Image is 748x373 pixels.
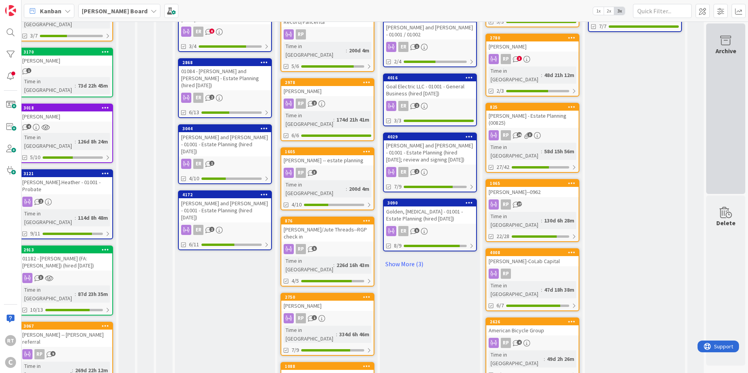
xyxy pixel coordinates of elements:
div: [PERSON_NAME] [20,111,112,122]
div: Time in [GEOGRAPHIC_DATA] [489,143,541,160]
span: 3/7 [30,32,38,40]
div: Time in [GEOGRAPHIC_DATA] [489,66,541,84]
div: 2913 [23,247,112,253]
img: Visit kanbanzone.com [5,5,16,16]
span: 4 [26,124,31,129]
div: ER [384,101,476,111]
div: ER [193,159,203,169]
div: [PERSON_NAME] -- estate planning [281,155,374,165]
div: Time in [GEOGRAPHIC_DATA] [22,285,75,303]
div: 01182 - [PERSON_NAME] (FA: [PERSON_NAME]) (hired [DATE]) [20,253,112,271]
span: 4/10 [189,174,199,183]
span: 5 [414,228,419,233]
div: 2750[PERSON_NAME] [281,294,374,311]
div: RP [281,99,374,109]
div: 2780 [490,35,579,41]
div: 4008 [490,250,579,255]
div: ER [179,159,271,169]
div: [PERSON_NAME].Heather - 01001 - Probate [20,177,112,194]
div: 4029 [384,133,476,140]
div: 3018[PERSON_NAME] [20,104,112,122]
div: Time in [GEOGRAPHIC_DATA] [489,212,541,229]
span: 7/9 [291,346,299,354]
div: 2626 [486,318,579,325]
div: 1065 [490,181,579,186]
div: 4016Goal Electric LLC - 01001 - General Business (hired [DATE]) [384,74,476,99]
span: : [75,213,76,222]
div: [PERSON_NAME]-CoLab Capital [486,256,579,266]
div: 2750 [281,294,374,301]
div: 4029 [387,134,476,140]
span: 3 [527,132,532,137]
div: 3170[PERSON_NAME] [20,48,112,66]
div: 200d 4m [347,46,371,55]
div: 291301182 - [PERSON_NAME] (FA: [PERSON_NAME]) (hired [DATE]) [20,246,112,271]
div: Archive [716,46,736,56]
div: C [5,357,16,368]
div: 1605 [281,148,374,155]
div: ER [384,42,476,52]
span: 6/6 [291,131,299,140]
div: RP [281,313,374,323]
div: 1605[PERSON_NAME] -- estate planning [281,148,374,165]
div: [PERSON_NAME] -- [PERSON_NAME] referral [20,330,112,347]
div: 3090 [387,200,476,206]
div: Golden, [MEDICAL_DATA] - 01001 - Estate Planning (hired [DATE]) [384,206,476,224]
div: RP [501,338,511,348]
div: 2780[PERSON_NAME] [486,34,579,52]
span: 6 [209,29,214,34]
div: Time in [GEOGRAPHIC_DATA] [284,111,333,128]
span: 5/6 [291,62,299,70]
div: [PERSON_NAME] [281,301,374,311]
div: 4008[PERSON_NAME]-CoLab Capital [486,249,579,266]
div: Time in [GEOGRAPHIC_DATA] [489,281,541,298]
span: 8/9 [394,242,401,250]
div: ER [384,167,476,177]
div: [PERSON_NAME] [486,41,579,52]
span: 22/28 [496,232,509,240]
div: RP [501,269,511,279]
div: RP [296,313,306,323]
span: 7/9 [394,183,401,191]
span: 6/11 [189,240,199,249]
div: ER [193,225,203,235]
span: 5/10 [30,153,40,161]
div: [PERSON_NAME] and [PERSON_NAME] - 01001 - Estate Planning (hired [DATE]) [179,132,271,156]
div: RP [20,349,112,359]
div: 114d 8h 48m [76,213,110,222]
span: 2 [414,103,419,108]
div: 4029[PERSON_NAME] and [PERSON_NAME] - 01001 - Estate Planning (hired [DATE]; review and signing [... [384,133,476,165]
div: 200d 4m [347,185,371,193]
div: 1088 [281,363,374,370]
div: 3044[PERSON_NAME] and [PERSON_NAME] - 01001 - Estate Planning (hired [DATE]) [179,125,271,156]
div: American Bicycle Group [486,325,579,335]
div: 1065 [486,180,579,187]
div: ER [179,27,271,37]
div: 3170 [23,49,112,55]
span: 2x [604,7,614,15]
div: 2978[PERSON_NAME] [281,79,374,96]
div: 3121 [20,170,112,177]
div: RP [296,29,306,39]
div: 2750 [285,294,374,300]
div: 2978 [281,79,374,86]
div: [PERSON_NAME] and [PERSON_NAME] - 01001 / 01002 [384,15,476,39]
div: RT [5,335,16,346]
div: 1065[PERSON_NAME]--0962 [486,180,579,197]
div: RP [486,54,579,64]
div: [PERSON_NAME] and [PERSON_NAME] - 01001 - Estate Planning (hired [DATE]; review and signing [DATE]) [384,140,476,165]
span: 4 [517,340,522,345]
div: 3018 [20,104,112,111]
span: 2 [414,169,419,174]
span: 1 [312,315,317,320]
div: RP [281,168,374,178]
span: Support [16,1,36,11]
div: ER [179,225,271,235]
div: Time in [GEOGRAPHIC_DATA] [22,209,75,226]
div: 2626 [490,319,579,325]
span: 9 [50,351,56,356]
div: 58d 15h 56m [542,147,576,156]
div: [PERSON_NAME] - Estate Planning (00825) [486,111,579,128]
div: 3067 [20,323,112,330]
div: 2978 [285,80,374,85]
